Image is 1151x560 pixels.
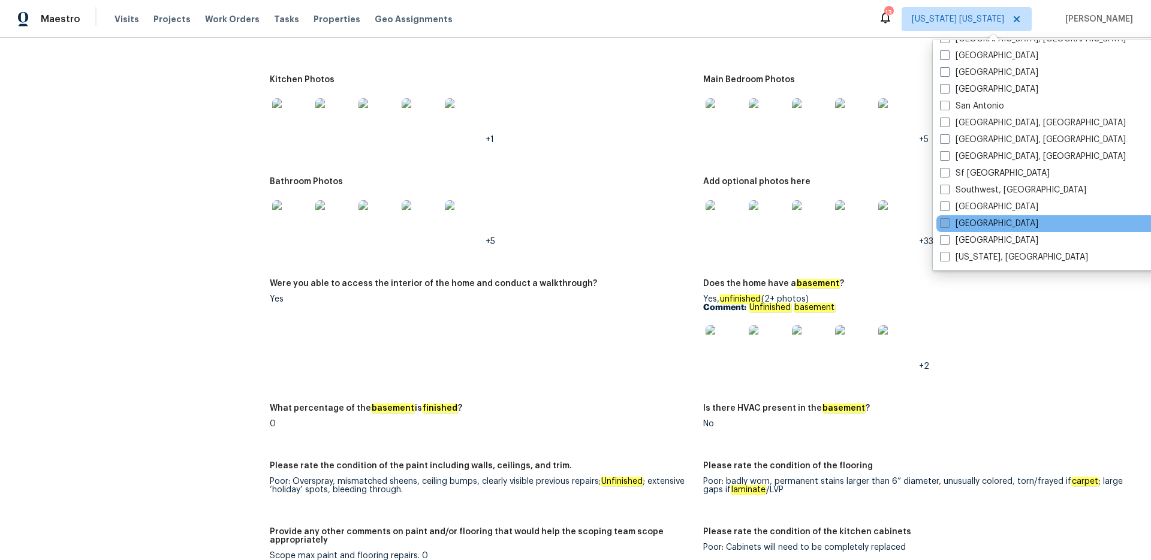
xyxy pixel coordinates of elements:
div: Poor: Overspray, mismatched sheens, ceiling bumps, clearly visible previous repairs; ; extensive ... [270,477,694,494]
h5: Bathroom Photos [270,177,343,186]
em: basement [794,303,835,312]
span: Properties [314,13,360,25]
h5: Please rate the condition of the flooring [703,462,873,470]
h5: Please rate the condition of the paint including walls, ceilings, and trim. [270,462,572,470]
em: carpet [1071,477,1099,486]
label: [GEOGRAPHIC_DATA] [940,218,1038,230]
label: [GEOGRAPHIC_DATA] [940,67,1038,79]
em: basement [371,404,415,413]
em: Unfinished [601,477,643,486]
label: [GEOGRAPHIC_DATA], [GEOGRAPHIC_DATA] [940,117,1126,129]
label: San Antonio [940,100,1004,112]
div: Yes, (2+ photos) [703,295,1127,371]
label: [GEOGRAPHIC_DATA] [940,234,1038,246]
h5: Provide any other comments on paint and/or flooring that would help the scoping team scope approp... [270,528,694,544]
span: Projects [153,13,191,25]
span: Geo Assignments [375,13,453,25]
em: basement [822,404,866,413]
div: Poor: badly worn, permanent stains larger than 6” diameter, unusually colored, torn/frayed if ; l... [703,477,1127,494]
h5: Please rate the condition of the kitchen cabinets [703,528,911,536]
label: [GEOGRAPHIC_DATA] [940,201,1038,213]
label: [GEOGRAPHIC_DATA], [GEOGRAPHIC_DATA] [940,150,1126,162]
h5: What percentage of the is ? [270,404,462,413]
span: +2 [919,362,929,371]
span: +1 [486,136,494,144]
h5: Does the home have a ? [703,279,844,288]
span: [PERSON_NAME] [1060,13,1133,25]
em: Unfinished [749,303,791,312]
div: Yes [270,295,694,303]
div: Poor: Cabinets will need to be completely replaced [703,543,1127,552]
span: [US_STATE] [US_STATE] [912,13,1004,25]
em: unfinished [719,294,761,304]
div: 0 [270,420,694,428]
label: [GEOGRAPHIC_DATA], [GEOGRAPHIC_DATA] [940,134,1126,146]
em: laminate [731,485,766,495]
span: +5 [486,237,495,246]
span: Visits [115,13,139,25]
label: [GEOGRAPHIC_DATA] [940,83,1038,95]
h5: Is there HVAC present in the ? [703,404,870,413]
h5: Were you able to access the interior of the home and conduct a walkthrough? [270,279,597,288]
h5: Add optional photos here [703,177,810,186]
label: [GEOGRAPHIC_DATA] [940,50,1038,62]
span: Work Orders [205,13,260,25]
span: Maestro [41,13,80,25]
div: No [703,420,1127,428]
h5: Kitchen Photos [270,76,335,84]
b: Comment: [703,303,746,312]
span: Tasks [274,15,299,23]
label: Southwest, [GEOGRAPHIC_DATA] [940,184,1086,196]
span: +33 [919,237,933,246]
div: Scope max paint and flooring repairs. 0 [270,552,694,560]
div: 13 [884,7,893,19]
label: Sf [GEOGRAPHIC_DATA] [940,167,1050,179]
label: [US_STATE], [GEOGRAPHIC_DATA] [940,251,1088,263]
span: +5 [919,136,929,144]
em: basement [796,279,840,288]
h5: Main Bedroom Photos [703,76,795,84]
em: finished [422,404,458,413]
